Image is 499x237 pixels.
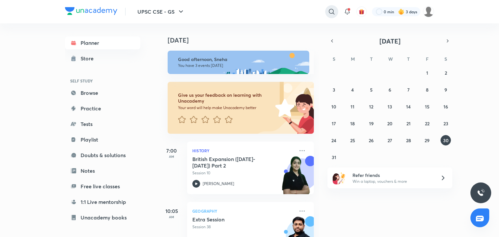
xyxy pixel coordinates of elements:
a: Unacademy books [65,211,140,224]
button: [DATE] [337,36,443,45]
p: History [192,147,294,155]
button: August 15, 2025 [422,101,432,112]
button: August 20, 2025 [385,118,395,129]
p: Session 10 [192,170,294,176]
h6: SELF STUDY [65,75,140,86]
img: feedback_image [253,82,314,134]
button: August 26, 2025 [366,135,377,145]
p: Session 38 [192,224,294,230]
button: August 10, 2025 [329,101,339,112]
h5: 10:05 [159,207,185,215]
a: 1:1 Live mentorship [65,195,140,208]
a: Tests [65,118,140,131]
button: August 12, 2025 [366,101,377,112]
button: August 23, 2025 [441,118,451,129]
p: AM [159,155,185,158]
abbr: August 29, 2025 [425,137,429,143]
abbr: August 15, 2025 [425,104,429,110]
abbr: August 1, 2025 [426,70,428,76]
abbr: August 2, 2025 [445,70,447,76]
img: unacademy [278,156,314,201]
abbr: August 12, 2025 [369,104,373,110]
h4: [DATE] [168,36,320,44]
abbr: August 10, 2025 [331,104,336,110]
abbr: August 4, 2025 [351,87,354,93]
button: August 29, 2025 [422,135,432,145]
abbr: Wednesday [388,56,393,62]
abbr: August 24, 2025 [331,137,336,143]
a: Store [65,52,140,65]
img: afternoon [168,51,309,74]
abbr: Monday [351,56,355,62]
a: Doubts & solutions [65,149,140,162]
button: August 6, 2025 [385,84,395,95]
button: UPSC CSE - GS [134,5,189,18]
p: Geography [192,207,294,215]
a: Notes [65,164,140,177]
p: [PERSON_NAME] [203,181,234,187]
button: August 13, 2025 [385,101,395,112]
abbr: August 31, 2025 [332,154,336,160]
button: August 3, 2025 [329,84,339,95]
abbr: August 8, 2025 [426,87,429,93]
button: August 9, 2025 [441,84,451,95]
abbr: August 3, 2025 [333,87,335,93]
abbr: August 25, 2025 [350,137,355,143]
abbr: August 23, 2025 [443,120,448,127]
h5: 7:00 [159,147,185,155]
button: August 11, 2025 [347,101,358,112]
abbr: August 13, 2025 [388,104,392,110]
img: Company Logo [65,7,117,15]
button: August 25, 2025 [347,135,358,145]
abbr: Saturday [444,56,447,62]
button: August 4, 2025 [347,84,358,95]
abbr: Tuesday [370,56,373,62]
button: August 27, 2025 [385,135,395,145]
p: AM [159,215,185,219]
abbr: August 22, 2025 [425,120,429,127]
button: August 22, 2025 [422,118,432,129]
a: Playlist [65,133,140,146]
h6: Refer friends [352,172,432,179]
a: Free live classes [65,180,140,193]
p: You have 3 events [DATE] [178,63,303,68]
abbr: August 9, 2025 [444,87,447,93]
abbr: August 5, 2025 [370,87,373,93]
img: referral [333,171,346,184]
abbr: Thursday [407,56,410,62]
abbr: August 27, 2025 [388,137,392,143]
abbr: August 28, 2025 [406,137,411,143]
button: August 31, 2025 [329,152,339,162]
abbr: August 26, 2025 [369,137,374,143]
h5: Extra Session [192,216,273,223]
abbr: August 21, 2025 [406,120,411,127]
abbr: August 20, 2025 [387,120,392,127]
p: Win a laptop, vouchers & more [352,179,432,184]
abbr: Sunday [333,56,335,62]
img: Sneha [423,6,434,17]
button: August 28, 2025 [403,135,414,145]
button: August 14, 2025 [403,101,414,112]
button: August 7, 2025 [403,84,414,95]
span: [DATE] [379,37,401,45]
button: August 5, 2025 [366,84,377,95]
abbr: August 14, 2025 [406,104,411,110]
h6: Good afternoon, Sneha [178,56,303,62]
a: Browse [65,86,140,99]
div: Store [81,55,97,62]
abbr: August 30, 2025 [443,137,449,143]
button: August 2, 2025 [441,68,451,78]
button: August 17, 2025 [329,118,339,129]
p: Your word will help make Unacademy better [178,105,273,110]
abbr: August 17, 2025 [332,120,336,127]
abbr: August 11, 2025 [351,104,354,110]
abbr: August 18, 2025 [350,120,355,127]
h5: British Expansion (1757- 1857) Part 2 [192,156,273,169]
button: August 19, 2025 [366,118,377,129]
button: August 8, 2025 [422,84,432,95]
button: August 16, 2025 [441,101,451,112]
a: Practice [65,102,140,115]
a: Company Logo [65,7,117,17]
img: ttu [477,189,485,197]
button: August 30, 2025 [441,135,451,145]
